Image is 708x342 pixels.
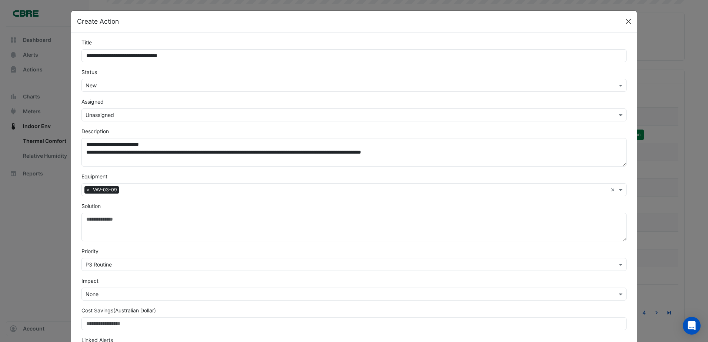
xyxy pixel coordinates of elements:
[81,172,107,180] label: Equipment
[81,38,92,46] label: Title
[611,186,617,194] span: Clear
[81,247,98,255] label: Priority
[623,16,634,27] button: Close
[81,202,101,210] label: Solution
[84,186,91,194] span: ×
[81,306,156,314] label: Cost Savings (Australian Dollar)
[81,277,98,285] label: Impact
[81,98,104,105] label: Assigned
[683,317,701,335] div: Open Intercom Messenger
[77,17,119,26] h5: Create Action
[81,68,97,76] label: Status
[81,127,109,135] label: Description
[91,186,119,194] span: VAV-03-09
